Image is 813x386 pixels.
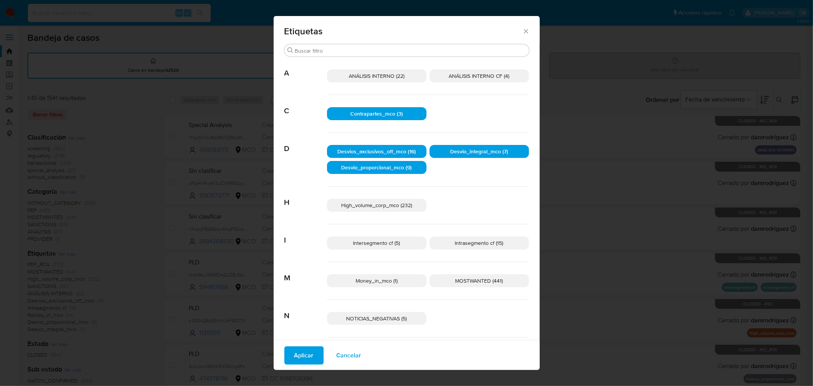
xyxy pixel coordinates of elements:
[350,110,403,117] span: Contrapartes_mco (3)
[349,72,404,80] span: ANÁLISIS INTERNO (22)
[327,274,427,287] div: Money_in_mco (1)
[284,95,327,116] span: C
[353,239,400,247] span: Intersegmento cf (5)
[284,300,327,320] span: N
[284,187,327,207] span: H
[327,161,427,174] div: Desvio_proporcional_mco (9)
[284,338,327,358] span: P
[337,148,416,155] span: Desvios_exclusivos_off_mco (16)
[430,145,529,158] div: Desvio_integral_mco (7)
[346,315,407,322] span: NOTICIAS_NEGATIVAS (5)
[284,27,523,36] span: Etiquetas
[430,69,529,82] div: ANÁLISIS INTERNO CF (4)
[295,47,526,54] input: Buscar filtro
[455,239,504,247] span: Intrasegmento cf (15)
[294,347,314,364] span: Aplicar
[341,201,412,209] span: High_volume_corp_mco (232)
[327,69,427,82] div: ANÁLISIS INTERNO (22)
[327,346,371,365] button: Cancelar
[430,236,529,249] div: Intrasegmento cf (15)
[327,107,427,120] div: Contrapartes_mco (3)
[284,224,327,245] span: I
[284,57,327,78] span: A
[327,199,427,212] div: High_volume_corp_mco (232)
[342,164,412,171] span: Desvio_proporcional_mco (9)
[327,236,427,249] div: Intersegmento cf (5)
[522,27,529,34] button: Cerrar
[284,262,327,283] span: M
[284,133,327,153] span: D
[356,277,398,285] span: Money_in_mco (1)
[450,148,508,155] span: Desvio_integral_mco (7)
[430,274,529,287] div: MOSTWANTED (441)
[287,47,293,53] button: Buscar
[284,346,324,365] button: Aplicar
[337,347,361,364] span: Cancelar
[327,312,427,325] div: NOTICIAS_NEGATIVAS (5)
[455,277,503,285] span: MOSTWANTED (441)
[327,145,427,158] div: Desvios_exclusivos_off_mco (16)
[449,72,510,80] span: ANÁLISIS INTERNO CF (4)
